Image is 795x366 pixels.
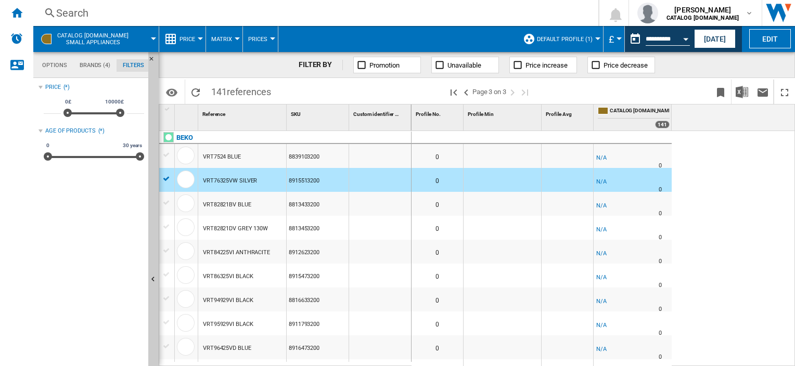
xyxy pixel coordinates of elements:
div: N/A [596,296,607,307]
div: 8912623200 [287,240,349,264]
button: Options [161,83,182,101]
div: Profile No. Sort None [414,104,463,121]
button: Send this report by email [752,80,773,104]
div: This report is based on a date in the past. [625,26,692,52]
div: N/A [596,177,607,187]
button: Price decrease [587,57,655,73]
div: FILTER BY [299,60,343,70]
span: [PERSON_NAME] [666,5,739,15]
div: Sort None [414,104,463,121]
span: 30 years [121,141,144,150]
div: VRT76325VW SILVER [203,169,257,193]
div: Search [56,6,571,20]
div: Prices [248,26,273,52]
div: 0 [412,216,463,240]
span: Unavailable [447,61,481,69]
button: Download in Excel [732,80,752,104]
button: CATALOG [DOMAIN_NAME]Small appliances [57,26,139,52]
span: Default profile (1) [537,36,593,43]
div: Sort None [466,104,541,121]
div: 8813453200 [287,216,349,240]
div: 0 [412,192,463,216]
div: SKU Sort None [289,104,349,121]
button: Bookmark this report [710,80,731,104]
md-tab-item: Options [36,59,73,72]
div: 0 [412,335,463,359]
button: Reload [185,80,206,104]
div: 0 [412,144,463,168]
button: Maximize [774,80,795,104]
button: Open calendar [676,28,695,47]
span: Profile No. [416,111,441,117]
button: [DATE] [694,29,736,48]
div: 0 [412,264,463,287]
div: VRT82821DV GREY 130W [203,217,268,241]
button: Promotion [353,57,421,73]
button: Price increase [509,57,577,73]
button: Hide [148,52,161,71]
button: Edit [749,29,791,48]
md-menu: Currency [604,26,625,52]
div: Sort None [544,104,593,121]
div: N/A [596,249,607,259]
div: Price [45,83,61,91]
div: Delivery Time : 0 day [659,161,662,171]
div: CATALOG [DOMAIN_NAME]Small appliances [39,26,153,52]
span: Promotion [369,61,400,69]
span: Page 3 on 3 [472,80,506,104]
md-tab-item: Filters [117,59,150,72]
span: 0£ [63,98,73,106]
div: 0 [412,240,463,264]
div: N/A [596,320,607,331]
div: N/A [596,344,607,355]
b: CATALOG [DOMAIN_NAME] [666,15,739,21]
div: 8911793200 [287,311,349,335]
button: >Previous page [460,80,472,104]
div: N/A [596,201,607,211]
div: Delivery Time : 0 day [659,328,662,338]
span: Profile Min [468,111,494,117]
div: VRT96425VD BLUE [203,336,251,360]
button: Last page [519,80,531,104]
div: VRT95929VI BLACK [203,312,253,336]
div: Matrix [211,26,237,52]
button: Price [179,26,200,52]
span: 141 [206,80,276,101]
div: Sort None [177,104,198,121]
div: 8915473200 [287,264,349,287]
div: Profile Min Sort None [466,104,541,121]
button: md-calendar [625,29,646,49]
div: Custom identifier Sort None [351,104,411,121]
div: Delivery Time : 0 day [659,352,662,362]
div: VRT84225VI ANTHRACITE [203,241,270,265]
span: references [227,86,271,97]
div: 0 [412,311,463,335]
span: Price [179,36,195,43]
div: N/A [596,153,607,163]
div: Sort None [289,104,349,121]
div: Reference Sort None [200,104,286,121]
span: Prices [248,36,267,43]
md-tab-item: Brands (4) [73,59,117,72]
div: 8915513200 [287,168,349,192]
div: Default profile (1) [523,26,598,52]
div: Profile Avg Sort None [544,104,593,121]
span: 10000£ [104,98,125,106]
div: Sort None [351,104,411,121]
button: First page [447,80,460,104]
span: 0 [45,141,51,150]
div: Delivery Time : 0 day [659,208,662,219]
div: Delivery Time : 0 day [659,280,662,291]
button: £ [609,26,619,52]
span: Matrix [211,36,232,43]
div: Age of products [45,127,96,135]
div: N/A [596,225,607,235]
div: 8813433200 [287,192,349,216]
div: VRT86325VI BLACK [203,265,253,289]
div: Sort None [200,104,286,121]
div: 141 offers sold by CATALOG BEKO.UK [655,121,670,128]
span: CATALOG [DOMAIN_NAME] [610,107,670,116]
img: profile.jpg [637,3,658,23]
